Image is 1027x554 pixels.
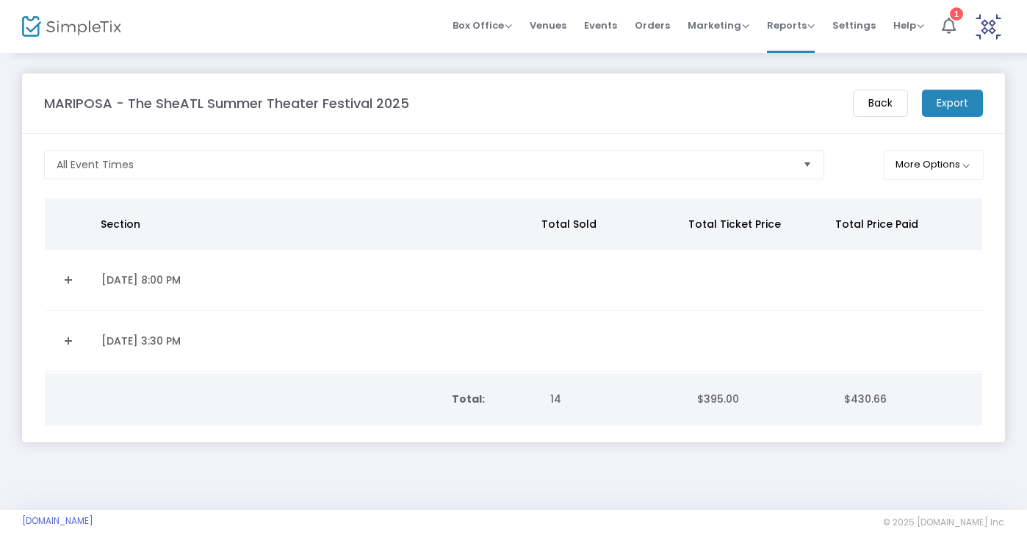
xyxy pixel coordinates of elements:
span: Total Ticket Price [688,217,781,231]
td: [DATE] 8:00 PM [93,250,538,311]
span: $430.66 [844,392,887,406]
span: Box Office [453,18,512,32]
b: Total: [452,392,485,406]
span: 14 [550,392,561,406]
m-button: Back [853,90,908,117]
td: [DATE] 3:30 PM [93,311,538,372]
span: Help [893,18,924,32]
span: Reports [767,18,815,32]
div: 1 [950,7,963,21]
span: All Event Times [57,157,134,172]
div: Data table [45,198,982,372]
span: Events [584,7,617,44]
m-button: Export [922,90,983,117]
a: Expand Details [54,329,84,353]
a: Expand Details [54,268,84,292]
span: © 2025 [DOMAIN_NAME] Inc. [883,517,1005,528]
m-panel-title: MARIPOSA - The SheATL Summer Theater Festival 2025 [44,93,409,113]
span: Marketing [688,18,749,32]
span: $395.00 [697,392,739,406]
button: Select [797,151,818,179]
span: Total Price Paid [835,217,918,231]
span: Orders [635,7,670,44]
span: Settings [832,7,876,44]
a: [DOMAIN_NAME] [22,515,93,527]
th: Section [92,198,533,250]
button: More Options [884,150,984,180]
div: Data table [45,373,982,425]
span: Venues [530,7,566,44]
th: Total Sold [533,198,680,250]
